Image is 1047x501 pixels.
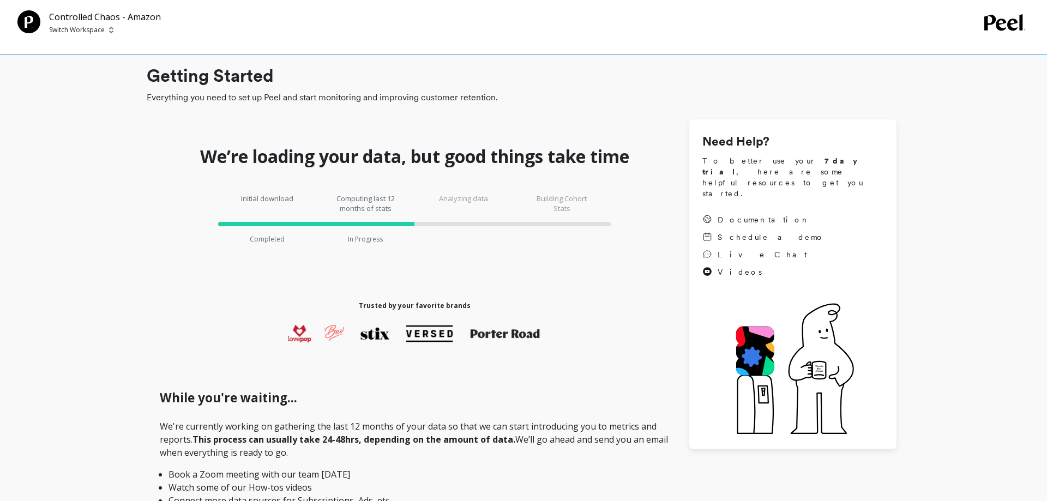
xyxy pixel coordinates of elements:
[49,26,105,34] p: Switch Workspace
[359,301,471,310] h1: Trusted by your favorite brands
[702,214,825,225] a: Documentation
[431,194,496,213] p: Analyzing data
[702,155,883,199] span: To better use your , here are some helpful resources to get you started.
[718,214,810,225] span: Documentation
[702,132,883,151] h1: Need Help?
[702,267,825,277] a: Videos
[109,26,113,34] img: picker
[169,468,661,481] li: Book a Zoom meeting with our team [DATE]
[718,267,762,277] span: Videos
[348,235,383,244] p: In Progress
[250,235,285,244] p: Completed
[17,10,40,33] img: Team Profile
[147,91,896,104] span: Everything you need to set up Peel and start monitoring and improving customer retention.
[147,63,896,89] h1: Getting Started
[702,156,867,176] strong: 7 day trial
[160,389,670,407] h1: While you're waiting...
[718,232,825,243] span: Schedule a demo
[169,481,661,494] li: Watch some of our How-tos videos
[200,146,629,167] h1: We’re loading your data, but good things take time
[529,194,594,213] p: Building Cohort Stats
[718,249,807,260] span: Live Chat
[234,194,300,213] p: Initial download
[192,433,515,445] strong: This process can usually take 24-48hrs, depending on the amount of data.
[49,10,161,23] p: Controlled Chaos - Amazon
[702,232,825,243] a: Schedule a demo
[333,194,398,213] p: Computing last 12 months of stats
